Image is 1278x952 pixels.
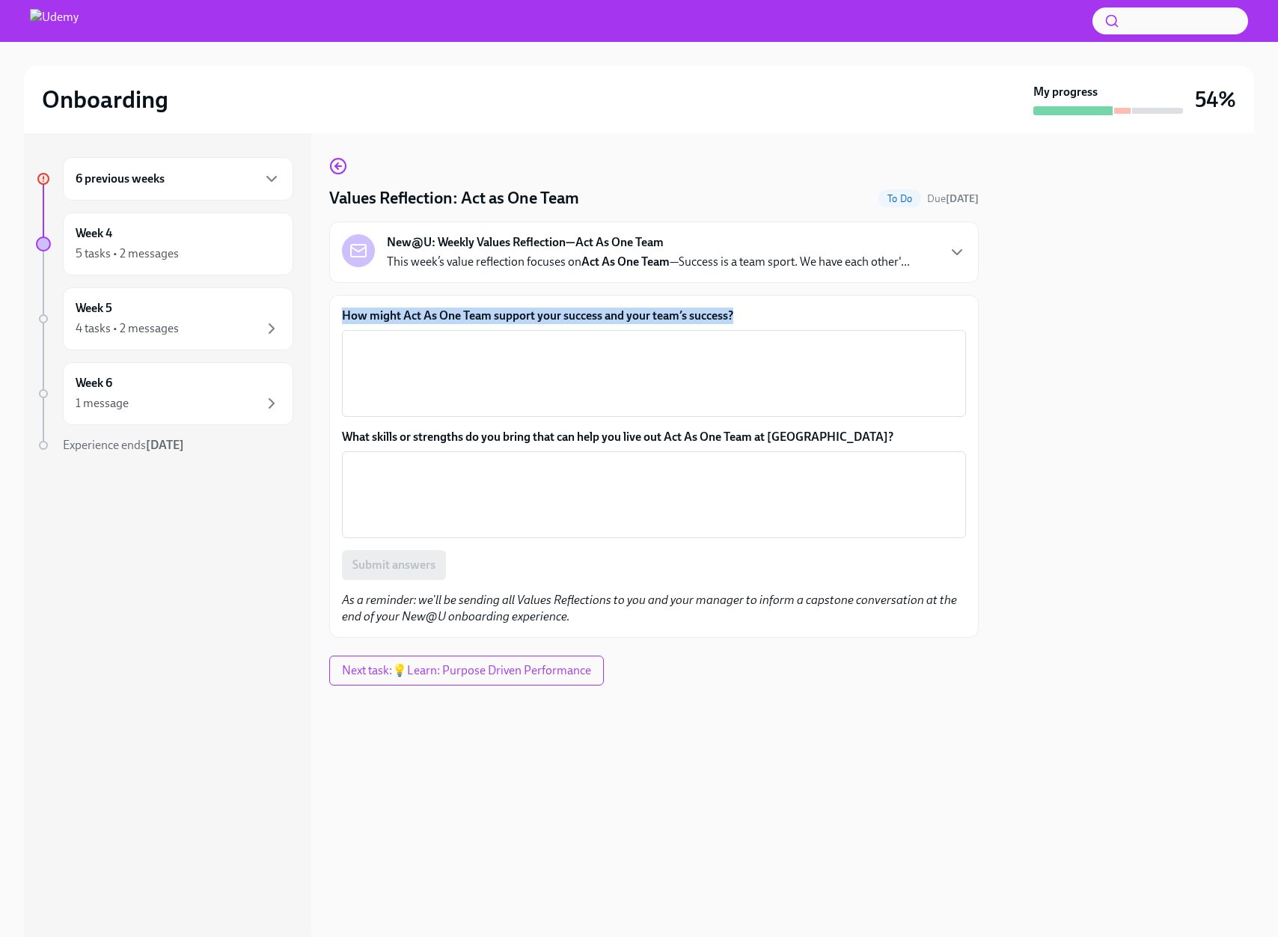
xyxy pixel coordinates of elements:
[63,157,293,201] div: 6 previous weeks
[76,395,129,412] div: 1 message
[76,171,165,187] h6: 6 previous weeks
[946,192,979,205] strong: [DATE]
[329,187,579,210] h4: Values Reflection: Act as One Team
[146,438,184,452] strong: [DATE]
[342,308,966,324] label: How might Act As One Team support your success and your team’s success?
[42,85,168,115] h2: Onboarding
[581,254,670,269] strong: Act As One Team
[387,234,664,251] strong: New@U: Weekly Values Reflection—Act As One Team
[342,429,966,445] label: What skills or strengths do you bring that can help you live out Act As One Team at [GEOGRAPHIC_D...
[76,375,112,391] h6: Week 6
[1195,86,1236,113] h3: 54%
[76,320,179,337] div: 4 tasks • 2 messages
[342,663,591,678] span: Next task : 💡Learn: Purpose Driven Performance
[36,287,293,350] a: Week 54 tasks • 2 messages
[342,593,957,623] em: As a reminder: we'll be sending all Values Reflections to you and your manager to inform a capsto...
[76,300,112,317] h6: Week 5
[76,225,112,242] h6: Week 4
[329,656,604,686] button: Next task:💡Learn: Purpose Driven Performance
[387,254,910,270] p: This week’s value reflection focuses on —Success is a team sport. We have each other'...
[30,9,79,33] img: Udemy
[63,438,184,452] span: Experience ends
[1033,84,1098,100] strong: My progress
[76,245,179,262] div: 5 tasks • 2 messages
[878,193,921,204] span: To Do
[36,362,293,425] a: Week 61 message
[927,192,979,205] span: Due
[36,213,293,275] a: Week 45 tasks • 2 messages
